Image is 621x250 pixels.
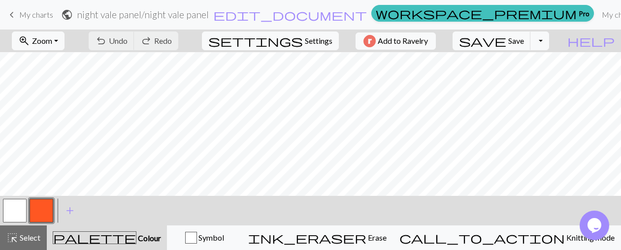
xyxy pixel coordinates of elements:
span: edit_document [213,8,367,22]
span: highlight_alt [6,231,18,245]
button: Add to Ravelry [356,32,436,50]
button: Knitting mode [393,225,621,250]
img: Ravelry [363,35,376,47]
span: settings [208,34,303,48]
span: save [459,34,506,48]
h2: night vale panel / night vale panel [77,9,209,20]
span: call_to_action [399,231,565,245]
span: ink_eraser [248,231,366,245]
button: Zoom [12,31,65,50]
span: palette [53,231,136,245]
button: Symbol [167,225,242,250]
span: My charts [19,10,53,19]
a: Pro [371,5,594,22]
span: Add to Ravelry [378,35,428,47]
span: Erase [366,233,387,242]
span: Save [508,36,524,45]
button: Colour [47,225,167,250]
button: Save [453,31,531,50]
iframe: chat widget [580,211,611,240]
span: Select [18,233,40,242]
span: zoom_in [18,34,30,48]
span: workspace_premium [376,6,577,20]
span: Zoom [32,36,52,45]
a: My charts [6,6,53,23]
button: Erase [242,225,393,250]
span: Knitting mode [565,233,615,242]
span: keyboard_arrow_left [6,8,18,22]
span: add [64,204,76,218]
span: Colour [136,233,161,243]
i: Settings [208,35,303,47]
button: SettingsSettings [202,31,339,50]
span: Symbol [197,233,224,242]
span: public [61,8,73,22]
span: Settings [305,35,332,47]
span: help [567,34,615,48]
